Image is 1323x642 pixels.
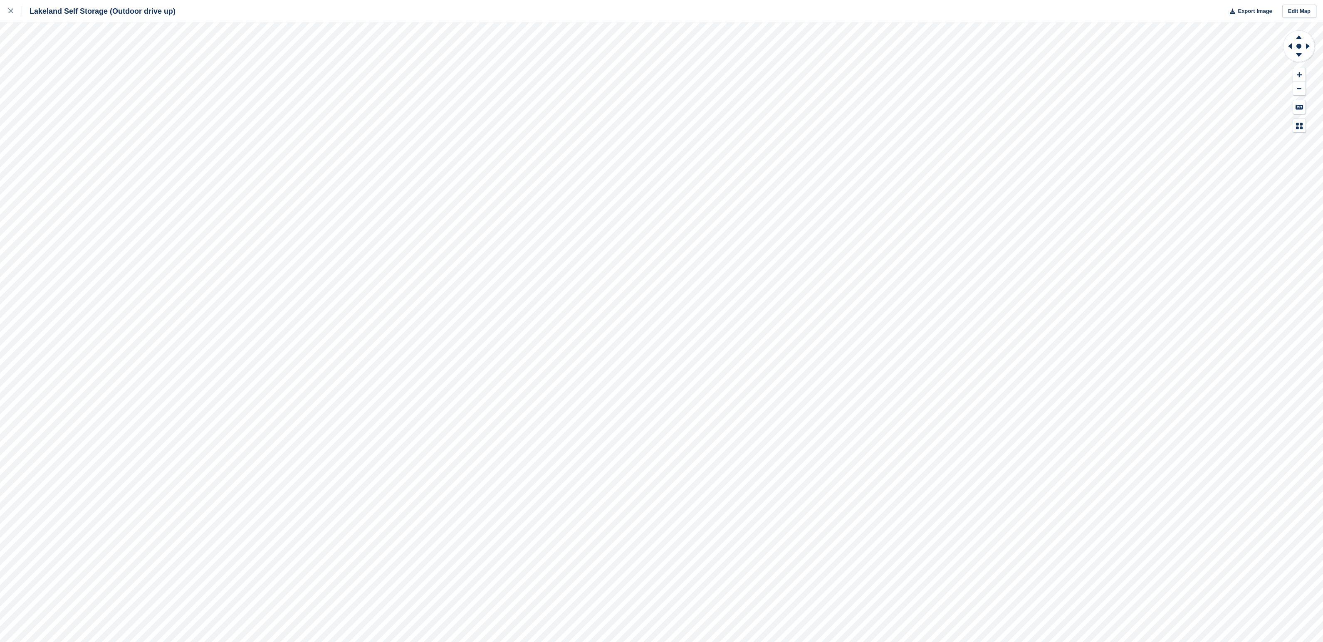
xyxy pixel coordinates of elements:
button: Zoom Out [1293,82,1306,96]
button: Keyboard Shortcuts [1293,100,1306,114]
button: Export Image [1225,5,1272,18]
button: Map Legend [1293,119,1306,133]
button: Zoom In [1293,68,1306,82]
span: Export Image [1238,7,1272,15]
a: Edit Map [1282,5,1316,18]
div: Lakeland Self Storage (Outdoor drive up) [22,6,176,16]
